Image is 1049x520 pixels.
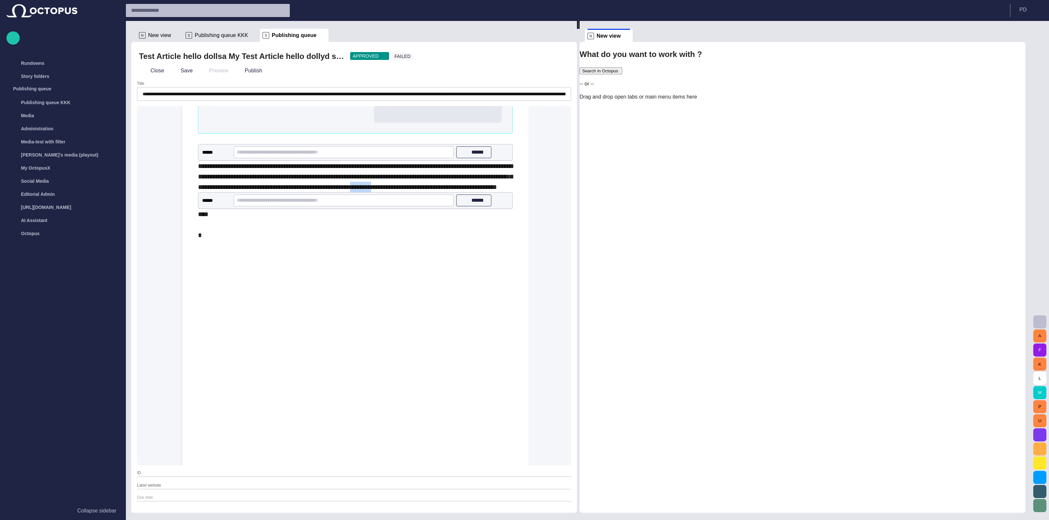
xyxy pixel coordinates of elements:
p: S [263,32,269,39]
button: U [1033,414,1046,427]
button: F [1033,344,1046,357]
div: Publishing queue [7,83,119,96]
button: M [1033,386,1046,399]
p: My OctopusX [21,165,50,171]
span: Publishing queue [272,32,316,39]
p: Publishing queue [13,85,51,92]
div: NNew view [585,29,633,42]
span: New view [597,33,621,39]
label: Due date [137,495,153,500]
div: [PERSON_NAME]'s media (playout) [7,148,119,161]
p: P D [1019,6,1027,14]
div: NNew view [136,29,183,42]
span: APPROVED [353,53,379,59]
div: SPublishing queue KKK [183,29,260,42]
ul: main menu [7,57,119,240]
div: Media [7,109,119,122]
p: Octopus [21,230,40,237]
p: -- or -- [580,80,1025,88]
span: Publishing queue KKK [195,32,248,39]
button: P [1033,400,1046,413]
label: Label website [137,482,161,488]
p: Publishing queue KKK [21,99,70,106]
p: AI Assistant [21,217,47,224]
button: APPROVED [350,52,389,60]
button: PD [1014,4,1045,16]
div: Media-test with filter [7,135,119,148]
p: Media-test with filter [21,139,65,145]
span: FAILED [394,53,410,60]
p: S [186,32,192,39]
div: Octopus [7,227,119,240]
p: Social Media [21,178,49,184]
h2: What do you want to work with ? [580,48,1025,60]
img: Octopus News Room [7,4,77,17]
label: ID [137,470,141,476]
button: Close [139,65,167,77]
p: N [587,33,594,39]
h2: Test Article hello dollsa My Test Article hello dollyd sadsa My Test Article hello dollyd sadsa M... [139,51,345,62]
button: L [1033,372,1046,385]
p: [PERSON_NAME]'s media (playout) [21,152,98,158]
p: Media [21,112,34,119]
p: [URL][DOMAIN_NAME] [21,204,71,211]
button: Collapse sidebar [7,504,119,517]
p: N [139,32,146,39]
p: Administration [21,125,53,132]
p: Editorial Admin [21,191,55,197]
div: SPublishing queue [260,29,328,42]
button: K [1033,358,1046,371]
div: AI Assistant [7,214,119,227]
label: Title [137,81,144,86]
button: Publish [233,65,265,77]
p: Story folders [21,73,49,80]
p: Rundowns [21,60,45,66]
span: New view [148,32,171,39]
button: Search in Octopus [580,67,622,74]
div: [URL][DOMAIN_NAME] [7,201,119,214]
button: A [1033,329,1046,343]
button: Save [169,65,195,77]
p: Drag and drop open tabs or main menu items here [580,93,1025,101]
p: Collapse sidebar [77,507,116,515]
